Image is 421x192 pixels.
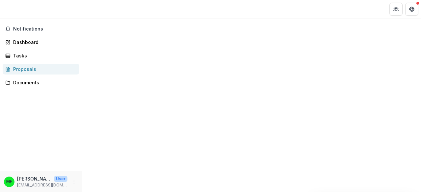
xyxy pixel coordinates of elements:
a: Tasks [3,50,79,61]
button: Notifications [3,24,79,34]
button: More [70,178,78,186]
a: Documents [3,77,79,88]
button: Partners [389,3,403,16]
p: User [54,176,67,182]
p: [EMAIL_ADDRESS][DOMAIN_NAME] [17,182,67,188]
div: Muhammad Amirul Hazwan Bin Mohd Faiz [6,180,12,184]
span: Notifications [13,26,77,32]
p: [PERSON_NAME] Hazwan Bin [PERSON_NAME] [17,175,51,182]
div: Proposals [13,66,74,73]
div: Tasks [13,52,74,59]
div: Documents [13,79,74,86]
a: Proposals [3,64,79,75]
a: Dashboard [3,37,79,48]
div: Dashboard [13,39,74,46]
button: Get Help [405,3,418,16]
